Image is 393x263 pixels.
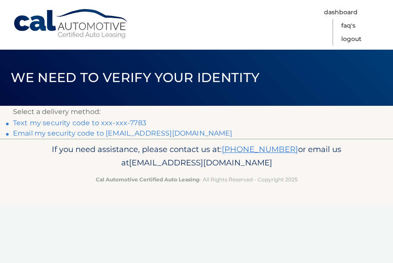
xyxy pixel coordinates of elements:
a: [PHONE_NUMBER] [222,144,298,154]
a: Cal Automotive [13,9,129,39]
strong: Cal Automotive Certified Auto Leasing [96,176,199,183]
a: Text my security code to xxx-xxx-7783 [13,119,146,127]
p: Select a delivery method: [13,106,380,118]
span: [EMAIL_ADDRESS][DOMAIN_NAME] [129,158,272,168]
a: FAQ's [341,19,355,32]
a: Logout [341,32,362,46]
p: If you need assistance, please contact us at: or email us at [13,143,380,170]
a: Email my security code to [EMAIL_ADDRESS][DOMAIN_NAME] [13,129,233,137]
p: - All Rights Reserved - Copyright 2025 [13,175,380,184]
a: Dashboard [324,6,358,19]
span: We need to verify your identity [11,70,260,86]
